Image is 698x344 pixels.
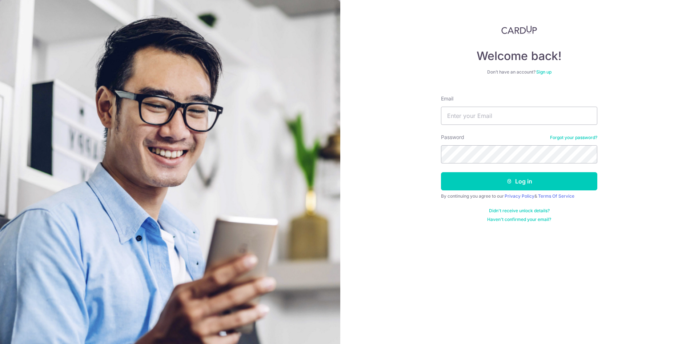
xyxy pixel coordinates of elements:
[505,193,534,199] a: Privacy Policy
[441,69,597,75] div: Don’t have an account?
[441,134,464,141] label: Password
[538,193,574,199] a: Terms Of Service
[536,69,551,75] a: Sign up
[441,107,597,125] input: Enter your Email
[441,172,597,190] button: Log in
[441,49,597,63] h4: Welcome back!
[441,95,453,102] label: Email
[550,135,597,141] a: Forgot your password?
[489,208,550,214] a: Didn't receive unlock details?
[441,193,597,199] div: By continuing you agree to our &
[487,217,551,222] a: Haven't confirmed your email?
[501,25,537,34] img: CardUp Logo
